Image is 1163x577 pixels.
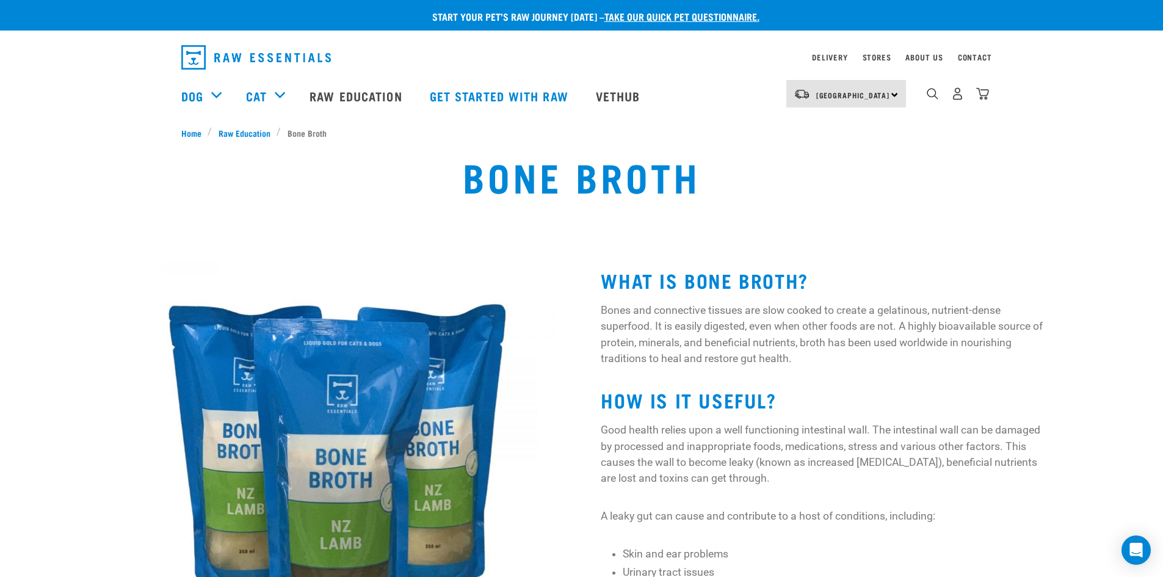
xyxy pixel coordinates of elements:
span: Home [181,126,201,139]
a: Vethub [584,71,656,120]
a: Dog [181,87,203,105]
span: [GEOGRAPHIC_DATA] [816,93,890,97]
a: Home [181,126,208,139]
img: user.png [951,87,964,100]
h1: Bone Broth [463,154,700,198]
h2: HOW IS IT USEFUL? [601,389,1050,411]
li: Skin and ear problems [623,546,1051,562]
img: home-icon@2x.png [976,87,989,100]
p: Bones and connective tissues are slow cooked to create a gelatinous, nutrient-dense superfood. It... [601,302,1050,367]
nav: breadcrumbs [181,126,982,139]
img: van-moving.png [794,89,810,100]
a: Cat [246,87,267,105]
h2: WHAT IS BONE BROTH? [601,269,1050,291]
a: Raw Education [297,71,417,120]
a: Stores [863,55,891,59]
a: About Us [905,55,943,59]
img: Raw Essentials Logo [181,45,331,70]
a: Raw Education [212,126,277,139]
div: Open Intercom Messenger [1121,535,1151,565]
a: Delivery [812,55,847,59]
p: A leaky gut can cause and contribute to a host of conditions, including: [601,508,1050,524]
a: take our quick pet questionnaire. [604,13,759,19]
a: Get started with Raw [418,71,584,120]
span: Raw Education [219,126,270,139]
p: Good health relies upon a well functioning intestinal wall. The intestinal wall can be damaged by... [601,422,1050,487]
nav: dropdown navigation [172,40,992,74]
img: home-icon-1@2x.png [927,88,938,100]
a: Contact [958,55,992,59]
